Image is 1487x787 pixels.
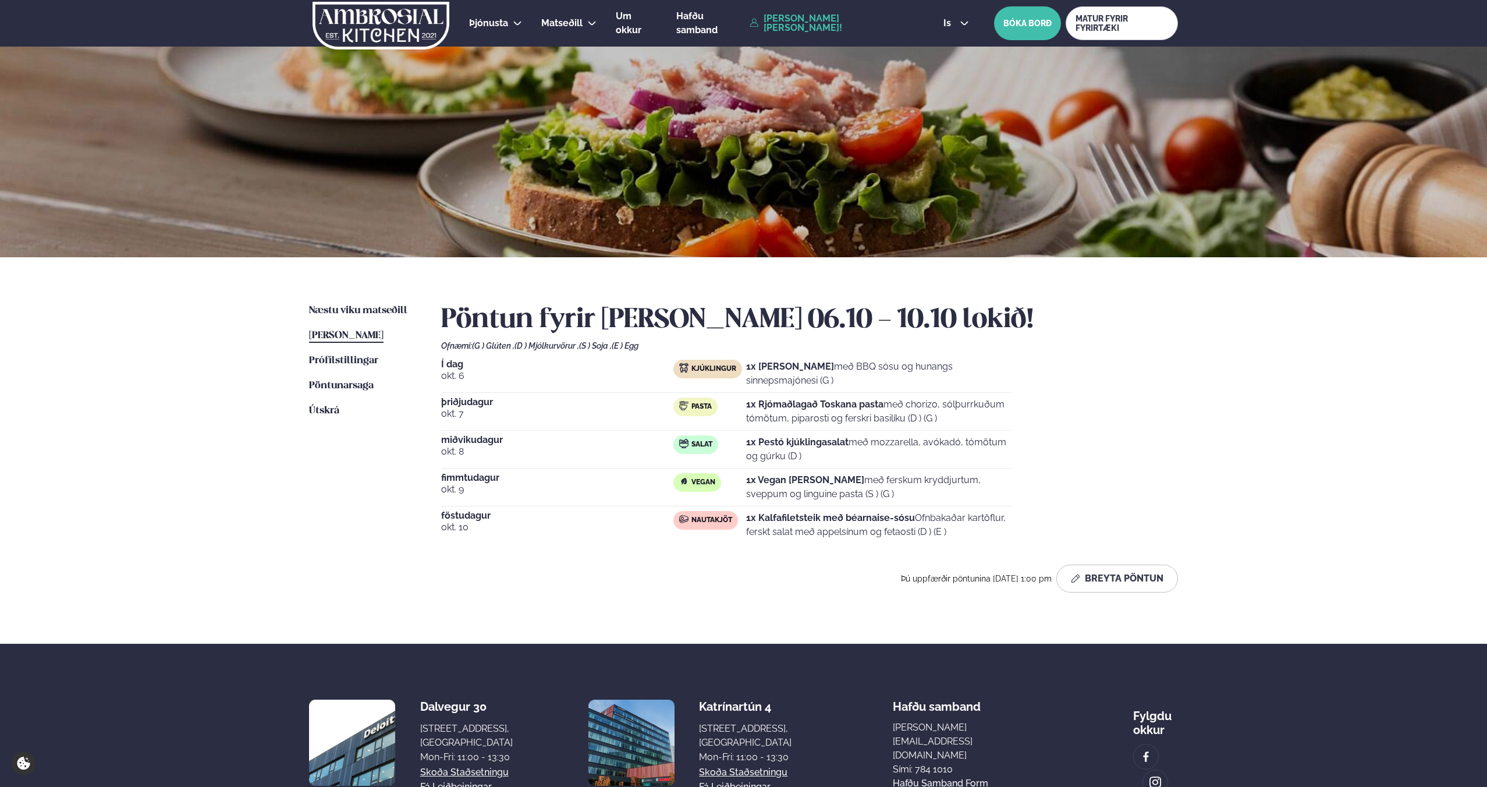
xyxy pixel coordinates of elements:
[691,516,732,525] span: Nautakjöt
[579,341,612,350] span: (S ) Soja ,
[420,765,509,779] a: Skoða staðsetningu
[746,511,1012,539] p: Ofnbakaðar kartöflur, ferskt salat með appelsínum og fetaosti (D ) (E )
[676,10,718,36] span: Hafðu samband
[691,478,715,487] span: Vegan
[441,398,673,407] span: þriðjudagur
[616,10,641,36] span: Um okkur
[699,750,792,764] div: Mon-Fri: 11:00 - 13:30
[514,341,579,350] span: (D ) Mjólkurvörur ,
[676,9,744,37] a: Hafðu samband
[893,721,1032,763] a: [PERSON_NAME][EMAIL_ADDRESS][DOMAIN_NAME]
[691,364,736,374] span: Kjúklingur
[691,402,712,412] span: Pasta
[679,363,689,373] img: chicken.svg
[441,407,673,421] span: okt. 7
[309,304,407,318] a: Næstu viku matseðill
[746,437,849,448] strong: 1x Pestó kjúklingasalat
[541,16,583,30] a: Matseðill
[441,369,673,383] span: okt. 6
[679,401,689,410] img: pasta.svg
[746,361,834,372] strong: 1x [PERSON_NAME]
[699,765,787,779] a: Skoða staðsetningu
[309,406,339,416] span: Útskrá
[893,763,1032,777] p: Sími: 784 1010
[679,477,689,486] img: Vegan.svg
[309,700,395,786] img: image alt
[441,483,673,497] span: okt. 9
[699,722,792,750] div: [STREET_ADDRESS], [GEOGRAPHIC_DATA]
[1056,565,1178,593] button: Breyta Pöntun
[309,329,384,343] a: [PERSON_NAME]
[746,474,864,485] strong: 1x Vegan [PERSON_NAME]
[1134,745,1158,769] a: image alt
[420,700,513,714] div: Dalvegur 30
[612,341,638,350] span: (E ) Egg
[309,354,378,368] a: Prófílstillingar
[311,2,450,49] img: logo
[746,435,1012,463] p: með mozzarella, avókadó, tómötum og gúrku (D )
[994,6,1061,40] button: BÓKA BORÐ
[12,751,36,775] a: Cookie settings
[309,379,374,393] a: Pöntunarsaga
[746,512,915,523] strong: 1x Kalfafiletsteik með béarnaise-sósu
[691,440,712,449] span: Salat
[746,360,1012,388] p: með BBQ sósu og hunangs sinnepsmajónesi (G )
[441,435,673,445] span: miðvikudagur
[469,16,508,30] a: Þjónusta
[746,473,1012,501] p: með ferskum kryddjurtum, sveppum og linguine pasta (S ) (G )
[441,341,1178,350] div: Ofnæmi:
[943,19,954,28] span: is
[699,700,792,714] div: Katrínartún 4
[469,17,508,29] span: Þjónusta
[1140,750,1152,764] img: image alt
[441,473,673,483] span: fimmtudagur
[1066,6,1178,40] a: MATUR FYRIR FYRIRTÆKI
[420,722,513,750] div: [STREET_ADDRESS], [GEOGRAPHIC_DATA]
[746,399,883,410] strong: 1x Rjómaðlagað Toskana pasta
[472,341,514,350] span: (G ) Glúten ,
[746,398,1012,426] p: með chorizo, sólþurrkuðum tómötum, piparosti og ferskri basilíku (D ) (G )
[934,19,978,28] button: is
[901,574,1052,583] span: Þú uppfærðir pöntunina [DATE] 1:00 pm
[309,331,384,341] span: [PERSON_NAME]
[441,445,673,459] span: okt. 8
[679,439,689,448] img: salad.svg
[750,14,917,33] a: [PERSON_NAME] [PERSON_NAME]!
[441,360,673,369] span: Í dag
[679,515,689,524] img: beef.svg
[541,17,583,29] span: Matseðill
[893,690,981,714] span: Hafðu samband
[441,520,673,534] span: okt. 10
[588,700,675,786] img: image alt
[309,404,339,418] a: Útskrá
[1133,700,1178,737] div: Fylgdu okkur
[420,750,513,764] div: Mon-Fri: 11:00 - 13:30
[441,304,1178,336] h2: Pöntun fyrir [PERSON_NAME] 06.10 - 10.10 lokið!
[309,306,407,315] span: Næstu viku matseðill
[441,511,673,520] span: föstudagur
[309,356,378,366] span: Prófílstillingar
[309,381,374,391] span: Pöntunarsaga
[616,9,657,37] a: Um okkur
